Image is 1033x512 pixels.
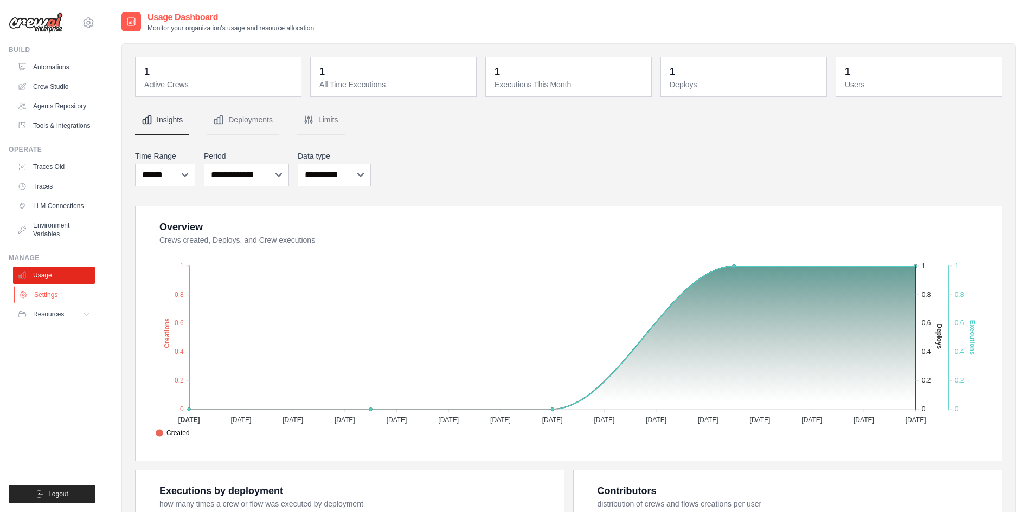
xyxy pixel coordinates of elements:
tspan: [DATE] [594,416,614,424]
tspan: 0 [922,405,926,413]
div: Build [9,46,95,54]
span: Created [156,428,190,438]
tspan: 0.8 [175,291,184,299]
tspan: 0.8 [922,291,931,299]
tspan: [DATE] [801,416,822,424]
img: Logo [9,12,63,33]
tspan: [DATE] [906,416,926,424]
dt: Crews created, Deploys, and Crew executions [159,235,989,245]
tspan: [DATE] [230,416,251,424]
dt: Active Crews [144,79,294,90]
tspan: 0 [180,405,184,413]
a: Settings [14,286,96,303]
tspan: [DATE] [283,416,303,424]
tspan: 1 [180,262,184,270]
tspan: [DATE] [438,416,459,424]
tspan: 0.4 [922,348,931,355]
label: Time Range [135,151,195,161]
tspan: 1 [922,262,926,270]
div: 1 [845,64,850,79]
tspan: [DATE] [646,416,666,424]
a: Tools & Integrations [13,117,95,134]
button: Logout [9,485,95,503]
a: Traces [13,178,95,195]
nav: Tabs [135,106,1002,135]
dt: All Time Executions [319,79,470,90]
tspan: [DATE] [490,416,511,424]
span: Resources [33,310,64,319]
h2: Usage Dashboard [147,11,314,24]
a: Environment Variables [13,217,95,243]
tspan: 0.4 [955,348,964,355]
tspan: 1 [955,262,959,270]
div: Manage [9,254,95,262]
a: Automations [13,59,95,76]
div: 1 [670,64,675,79]
button: Insights [135,106,189,135]
span: Logout [48,490,68,498]
tspan: 0.6 [922,319,931,327]
tspan: [DATE] [178,416,200,424]
dt: Deploys [670,79,820,90]
button: Limits [297,106,345,135]
label: Period [204,151,289,161]
div: 1 [319,64,325,79]
p: Monitor your organization's usage and resource allocation [147,24,314,33]
tspan: 0.4 [175,348,184,355]
button: Resources [13,306,95,323]
dt: distribution of crews and flows creations per user [598,498,989,509]
tspan: [DATE] [542,416,563,424]
a: Crew Studio [13,78,95,95]
dt: Executions This Month [495,79,645,90]
tspan: [DATE] [854,416,874,424]
div: Contributors [598,483,657,498]
tspan: [DATE] [698,416,718,424]
tspan: 0.6 [175,319,184,327]
a: Usage [13,267,95,284]
div: Executions by deployment [159,483,283,498]
tspan: [DATE] [387,416,407,424]
tspan: [DATE] [335,416,355,424]
text: Creations [163,318,171,348]
div: Overview [159,219,203,235]
tspan: [DATE] [750,416,771,424]
div: 1 [495,64,500,79]
tspan: 0.2 [955,377,964,384]
div: 1 [144,64,150,79]
label: Data type [298,151,371,161]
text: Deploys [935,323,943,349]
dt: how many times a crew or flow was executed by deployment [159,498,551,509]
dt: Users [845,79,995,90]
div: Operate [9,145,95,154]
a: Agents Repository [13,98,95,115]
tspan: 0.2 [175,377,184,384]
a: LLM Connections [13,197,95,215]
a: Traces Old [13,158,95,176]
tspan: 0.2 [922,377,931,384]
text: Executions [968,320,976,355]
tspan: 0 [955,405,959,413]
tspan: 0.8 [955,291,964,299]
button: Deployments [207,106,279,135]
tspan: 0.6 [955,319,964,327]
